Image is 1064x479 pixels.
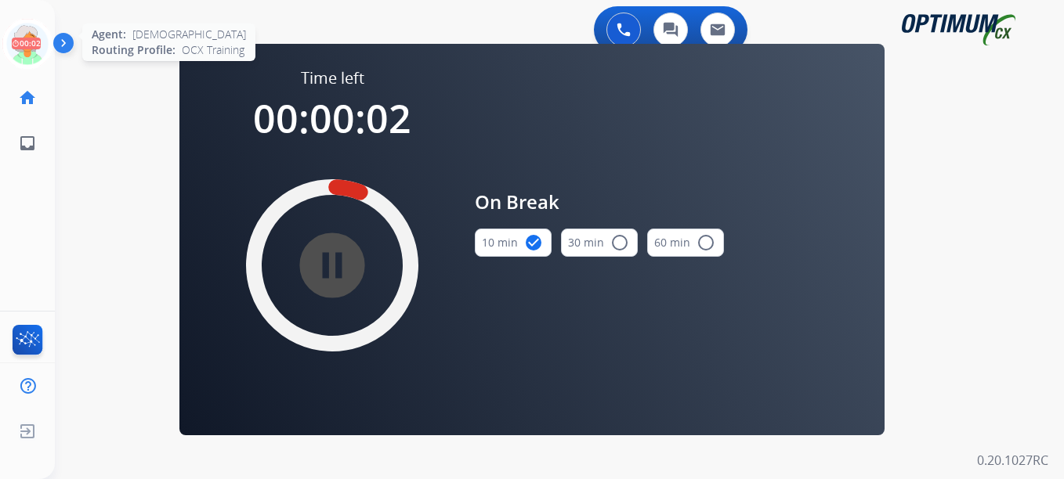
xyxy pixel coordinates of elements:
span: OCX Training [182,42,244,58]
mat-icon: inbox [18,134,37,153]
span: On Break [475,188,724,216]
button: 10 min [475,229,552,257]
p: 0.20.1027RC [977,451,1048,470]
span: Time left [301,67,364,89]
span: [DEMOGRAPHIC_DATA] [132,27,246,42]
button: 30 min [561,229,638,257]
mat-icon: home [18,88,37,107]
mat-icon: check_circle [524,233,543,252]
mat-icon: radio_button_unchecked [697,233,715,252]
span: 00:00:02 [253,92,411,145]
span: Agent: [92,27,126,42]
mat-icon: pause_circle_filled [323,256,342,275]
mat-icon: radio_button_unchecked [610,233,629,252]
span: Routing Profile: [92,42,176,58]
button: 60 min [647,229,724,257]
